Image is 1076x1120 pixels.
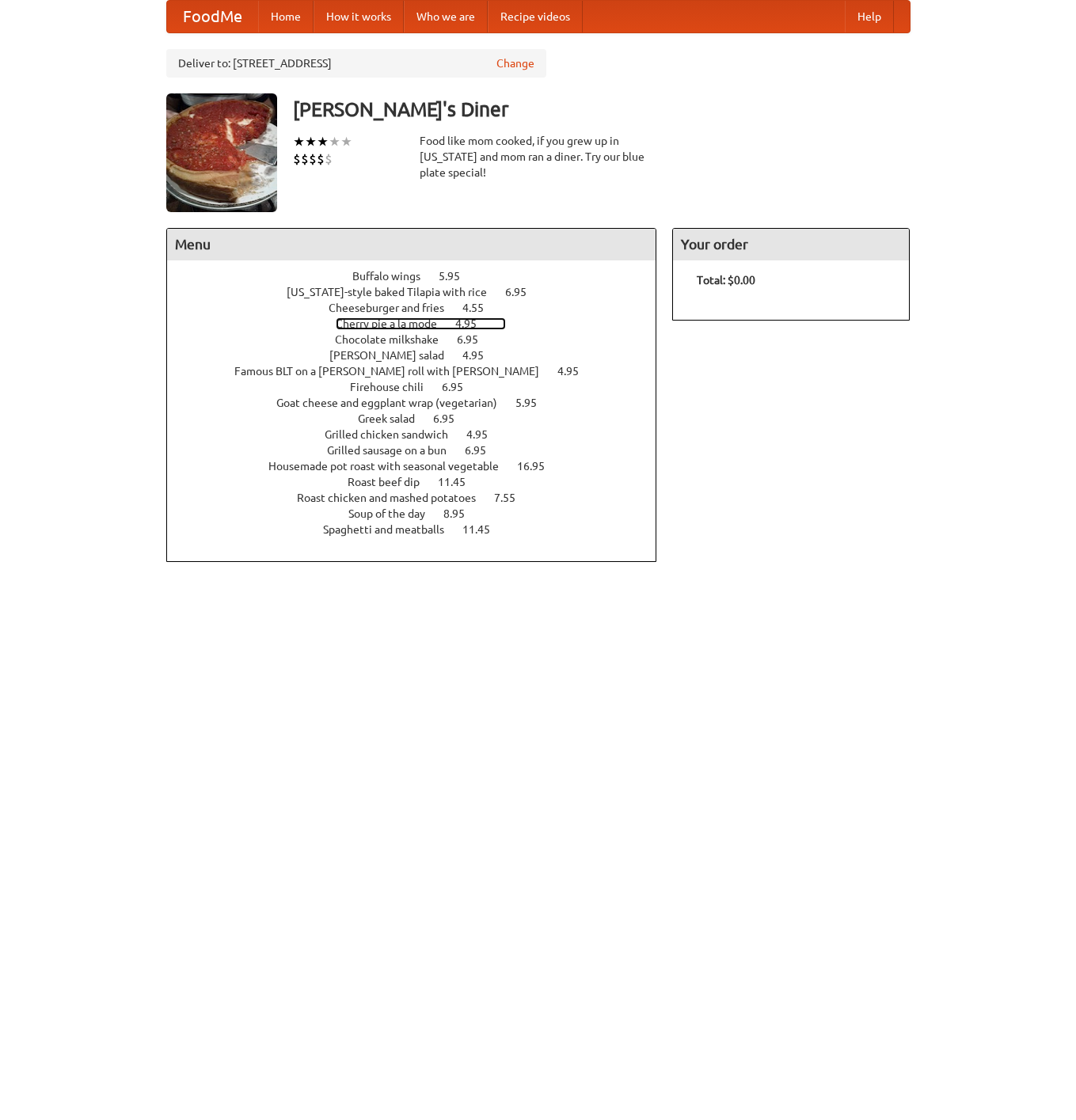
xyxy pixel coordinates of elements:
b: Total: $0.00 [697,274,755,287]
span: Goat cheese and eggplant wrap (vegetarian) [276,397,513,409]
a: Greek salad 6.95 [358,412,484,425]
li: ★ [293,133,305,150]
li: $ [309,150,317,168]
span: 4.55 [462,302,500,314]
span: 6.95 [465,444,502,457]
a: Grilled sausage on a bun 6.95 [327,444,515,457]
a: Change [496,55,534,71]
a: Home [258,1,314,32]
span: Grilled sausage on a bun [327,444,462,457]
li: $ [301,150,309,168]
span: [PERSON_NAME] salad [329,349,460,362]
span: 11.45 [438,476,481,488]
span: Buffalo wings [352,270,436,283]
a: Buffalo wings 5.95 [352,270,489,283]
span: Roast beef dip [348,476,435,488]
a: Chocolate milkshake 6.95 [335,333,508,346]
span: Cheeseburger and fries [329,302,460,314]
span: 6.95 [433,412,470,425]
span: 11.45 [462,523,506,536]
span: 6.95 [457,333,494,346]
span: 7.55 [494,492,531,504]
li: ★ [305,133,317,150]
span: Grilled chicken sandwich [325,428,464,441]
span: Firehouse chili [350,381,439,393]
a: Soup of the day 8.95 [348,507,494,520]
span: Chocolate milkshake [335,333,454,346]
a: Grilled chicken sandwich 4.95 [325,428,517,441]
div: Deliver to: [STREET_ADDRESS] [166,49,546,78]
a: Recipe videos [488,1,583,32]
span: Cherry pie a la mode [336,317,453,330]
a: Firehouse chili 6.95 [350,381,492,393]
span: 4.95 [466,428,504,441]
a: Housemade pot roast with seasonal vegetable 16.95 [268,460,574,473]
span: 16.95 [517,460,561,473]
span: 4.95 [455,317,492,330]
a: Famous BLT on a [PERSON_NAME] roll with [PERSON_NAME] 4.95 [234,365,608,378]
span: 8.95 [443,507,481,520]
img: angular.jpg [166,93,277,212]
span: Spaghetti and meatballs [323,523,460,536]
span: [US_STATE]-style baked Tilapia with rice [287,286,503,298]
h4: Your order [673,229,909,260]
h3: [PERSON_NAME]'s Diner [293,93,911,125]
a: Spaghetti and meatballs 11.45 [323,523,519,536]
li: $ [293,150,301,168]
a: Cherry pie a la mode 4.95 [336,317,506,330]
span: 4.95 [462,349,500,362]
span: 6.95 [442,381,479,393]
span: 6.95 [505,286,542,298]
span: 5.95 [439,270,476,283]
a: [US_STATE]-style baked Tilapia with rice 6.95 [287,286,556,298]
li: ★ [340,133,352,150]
span: 5.95 [515,397,553,409]
span: 4.95 [557,365,595,378]
div: Food like mom cooked, if you grew up in [US_STATE] and mom ran a diner. Try our blue plate special! [420,133,657,180]
span: Famous BLT on a [PERSON_NAME] roll with [PERSON_NAME] [234,365,555,378]
span: Housemade pot roast with seasonal vegetable [268,460,515,473]
a: Goat cheese and eggplant wrap (vegetarian) 5.95 [276,397,566,409]
a: Help [845,1,894,32]
li: $ [317,150,325,168]
span: Greek salad [358,412,431,425]
a: Who we are [404,1,488,32]
a: Roast chicken and mashed potatoes 7.55 [297,492,545,504]
a: How it works [314,1,404,32]
a: FoodMe [167,1,258,32]
a: Roast beef dip 11.45 [348,476,495,488]
a: [PERSON_NAME] salad 4.95 [329,349,513,362]
a: Cheeseburger and fries 4.55 [329,302,513,314]
span: Roast chicken and mashed potatoes [297,492,492,504]
li: $ [325,150,333,168]
h4: Menu [167,229,656,260]
span: Soup of the day [348,507,441,520]
li: ★ [329,133,340,150]
li: ★ [317,133,329,150]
